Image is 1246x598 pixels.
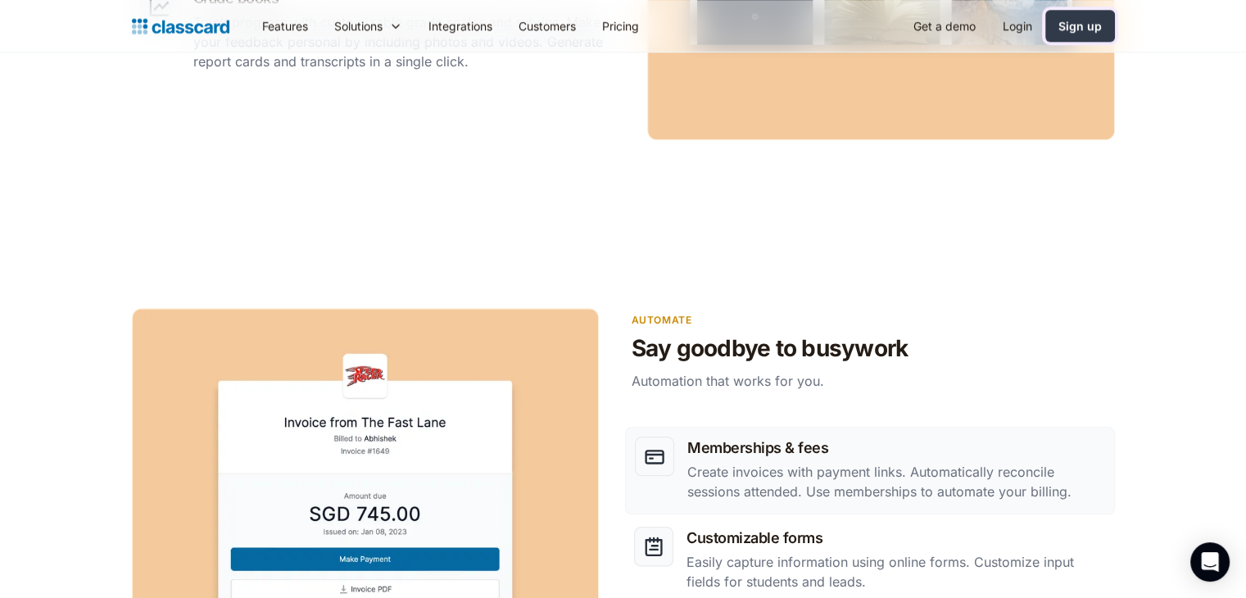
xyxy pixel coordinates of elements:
[132,15,229,38] a: Logo
[334,17,383,34] div: Solutions
[1190,542,1230,582] div: Open Intercom Messenger
[686,552,1105,591] p: Easily capture information using online forms. Customize input fields for students and leads.
[249,7,321,44] a: Features
[687,437,1104,459] h3: Memberships & fees
[687,462,1104,501] p: Create invoices with payment links. Automatically reconcile sessions attended. Use memberships to...
[686,527,1105,549] h3: Customizable forms
[1045,10,1115,42] a: Sign up
[632,312,1115,328] p: Automate
[321,7,415,44] div: Solutions
[1058,17,1102,34] div: Sign up
[900,7,989,44] a: Get a demo
[589,7,652,44] a: Pricing
[415,7,505,44] a: Integrations
[505,7,589,44] a: Customers
[990,7,1045,44] a: Login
